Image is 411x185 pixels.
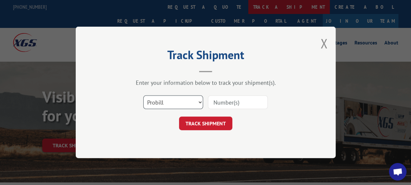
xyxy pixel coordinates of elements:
div: Enter your information below to track your shipment(s). [108,79,303,87]
div: Open chat [389,163,406,180]
button: Close modal [320,35,328,52]
input: Number(s) [208,96,268,109]
h2: Track Shipment [108,50,303,63]
button: TRACK SHIPMENT [179,117,232,130]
